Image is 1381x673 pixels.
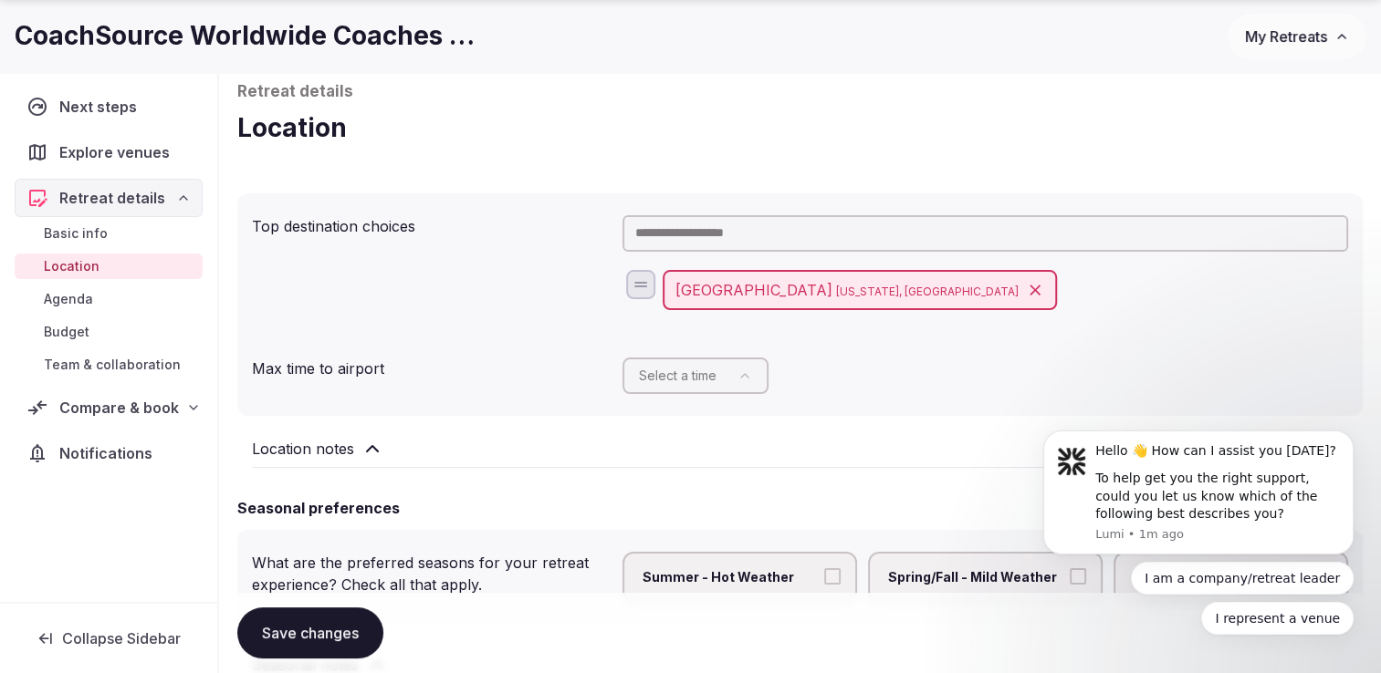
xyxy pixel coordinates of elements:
span: My Retreats [1245,27,1327,46]
span: [US_STATE], [GEOGRAPHIC_DATA] [836,283,1019,301]
a: Location [15,254,203,279]
div: Top destination choices [252,208,608,237]
span: Next steps [59,96,144,118]
span: Budget [44,323,89,341]
button: Select a time [622,357,769,394]
span: Notifications [59,442,160,464]
button: Save changes [237,607,383,658]
span: Collapse Sidebar [62,629,181,647]
h2: Seasonal preferences [237,497,400,519]
span: Basic info [44,224,108,243]
span: Explore venues [59,141,177,163]
div: Max time to airport [252,350,608,379]
span: Agenda [44,290,93,308]
a: Agenda [15,286,203,312]
iframe: Intercom notifications message [1016,333,1381,664]
span: Spring/Fall - Mild Weather [888,568,1064,586]
p: Retreat details [237,81,1363,103]
a: Team & collaboration [15,352,203,378]
span: Summer - Hot Weather [643,568,819,586]
button: Collapse Sidebar [15,618,203,658]
span: [GEOGRAPHIC_DATA] [675,279,832,301]
h1: Location [237,110,1363,146]
h1: CoachSource Worldwide Coaches Forum 2026 [15,18,482,54]
span: Team & collaboration [44,356,181,374]
h2: Location notes [252,438,354,460]
a: Explore venues [15,133,203,171]
button: My Retreats [1228,14,1366,59]
div: What are the preferred seasons for your retreat experience? Check all that apply. [252,544,608,595]
a: Next steps [15,88,203,126]
a: Notifications [15,434,203,472]
a: Budget [15,319,203,345]
button: Summer - Hot Weather [824,568,841,585]
a: Basic info [15,221,203,246]
span: Location [44,257,99,275]
span: Retreat details [59,187,165,209]
span: Compare & book [59,397,179,419]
